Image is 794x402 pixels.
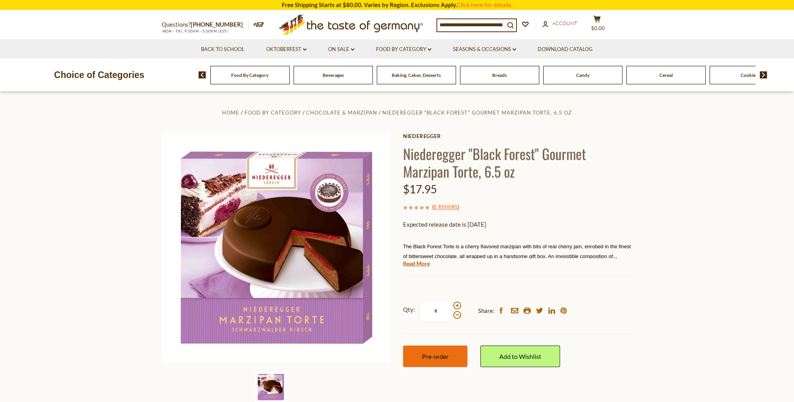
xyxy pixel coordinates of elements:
span: $17.95 [403,182,437,196]
img: Niederegger Black Forest Gourmet Marzipan Cake [162,133,391,362]
a: Food By Category [245,109,301,116]
a: Account [542,19,577,28]
a: Chocolate & Marzipan [306,109,377,116]
span: Account [552,20,577,26]
a: Add to Wishlist [480,346,560,367]
a: Cookies [741,72,757,78]
p: Questions? [162,20,249,30]
span: Share: [478,306,495,316]
a: Cereal [659,72,673,78]
a: 0 Reviews [434,203,458,211]
span: MON - FRI, 9:00AM - 5:00PM (EST) [162,29,228,33]
a: Download Catalog [538,45,593,54]
a: Seasons & Occasions [453,45,516,54]
a: Baking, Cakes, Desserts [392,72,441,78]
a: Food By Category [231,72,268,78]
span: ( ) [432,203,459,211]
a: Food By Category [376,45,431,54]
p: Expected release date is [DATE] [403,220,633,229]
span: Pre-order [422,353,449,360]
button: $0.00 [586,15,609,35]
img: next arrow [760,71,767,78]
a: Niederegger [403,133,633,139]
button: Pre-order [403,346,467,367]
a: Candy [576,72,590,78]
a: On Sale [328,45,354,54]
a: Niederegger "Black Forest" Gourmet Marzipan Torte, 6.5 oz [382,109,572,116]
a: [PHONE_NUMBER] [191,21,243,28]
a: Breads [492,72,507,78]
strong: Qty: [403,305,415,315]
span: The Black Forest Torte is a cherry flavored marzipan with bits of real cherry jam, enrobed in the... [403,244,631,269]
a: Read More [403,260,430,267]
input: Qty: [420,300,452,322]
h1: Niederegger "Black Forest" Gourmet Marzipan Torte, 6.5 oz [403,145,633,180]
a: Back to School [201,45,245,54]
a: Home [222,109,239,116]
a: Oktoberfest [266,45,307,54]
img: previous arrow [199,71,206,78]
span: $0.00 [591,25,605,31]
a: Beverages [323,72,344,78]
a: Click here for details. [457,1,513,8]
